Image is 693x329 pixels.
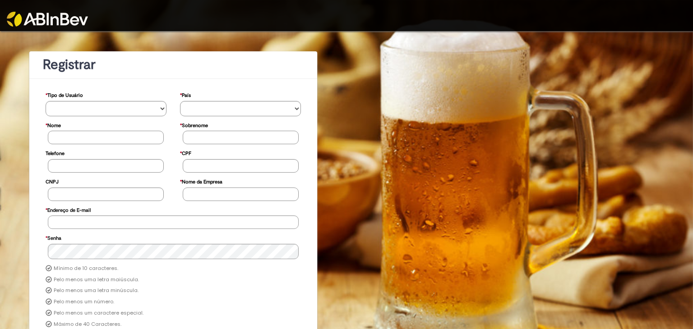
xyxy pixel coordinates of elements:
[46,88,83,101] label: Tipo de Usuário
[54,310,143,317] label: Pelo menos um caractere especial.
[54,265,118,272] label: Mínimo de 10 caracteres.
[180,174,222,187] label: Nome da Empresa
[54,276,139,283] label: Pelo menos uma letra maiúscula.
[46,231,61,244] label: Senha
[46,174,59,187] label: CNPJ
[54,298,114,306] label: Pelo menos um número.
[180,118,208,131] label: Sobrenome
[54,287,139,294] label: Pelo menos uma letra minúscula.
[46,203,91,216] label: Endereço de E-mail
[180,88,191,101] label: País
[43,57,304,72] h1: Registrar
[180,146,191,159] label: CPF
[46,146,65,159] label: Telefone
[54,321,121,328] label: Máximo de 40 Caracteres.
[46,118,61,131] label: Nome
[7,12,88,27] img: ABInbev-white.png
